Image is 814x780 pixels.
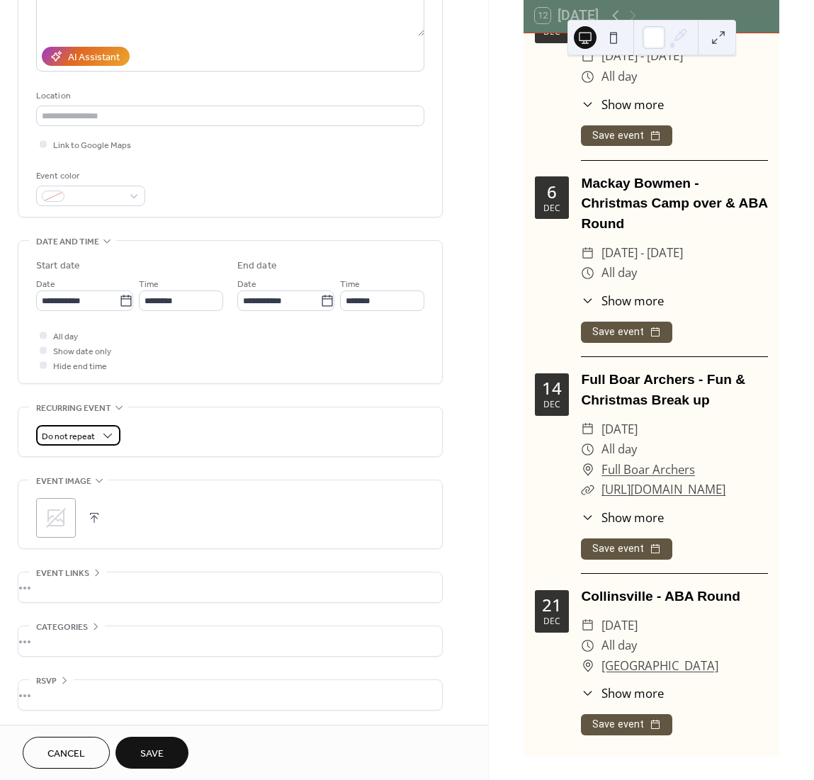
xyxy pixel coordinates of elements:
div: ​ [581,480,594,500]
span: Show more [601,96,664,113]
span: Time [340,277,360,292]
div: ​ [581,263,594,283]
span: All day [601,439,637,460]
span: Date [36,277,55,292]
button: ​Show more [581,509,664,526]
div: ​ [581,509,594,526]
button: Save event [581,714,672,735]
button: Save event [581,538,672,560]
span: Date and time [36,234,99,249]
span: All day [601,635,637,656]
div: 6 [547,183,557,200]
div: Event color [36,169,142,183]
span: Event links [36,566,89,581]
div: 14 [542,380,562,397]
div: ​ [581,616,594,636]
div: Dec [543,28,560,36]
span: RSVP [36,674,57,689]
button: ​Show more [581,684,664,702]
span: Save [140,747,164,762]
span: Categories [36,620,88,635]
div: ​ [581,439,594,460]
span: Time [139,277,159,292]
span: Show more [601,292,664,310]
div: ​ [581,67,594,87]
span: [DATE] [601,616,638,636]
div: ; [36,498,76,538]
div: ••• [18,680,442,710]
a: [GEOGRAPHIC_DATA] [601,656,718,677]
button: AI Assistant [42,47,130,66]
div: ​ [581,96,594,113]
span: [DATE] - [DATE] [601,243,683,264]
a: [URL][DOMAIN_NAME] [601,481,725,497]
span: All day [601,67,637,87]
div: ​ [581,635,594,656]
div: 21 [542,597,562,614]
div: Dec [543,204,560,213]
span: All day [53,329,78,344]
div: Mackay Bowmen - Christmas Camp over & ABA Round [581,174,768,234]
div: Dec [543,617,560,626]
div: Dec [543,400,560,409]
div: Location [36,89,422,103]
span: Cancel [47,747,85,762]
div: ​ [581,419,594,440]
div: ​ [581,243,594,264]
div: End date [237,259,277,273]
a: Full Boar Archers - Fun & Christmas Break up [581,372,745,407]
div: AI Assistant [68,50,120,65]
span: Do not repeat [42,429,95,445]
div: ​ [581,684,594,702]
button: ​Show more [581,292,664,310]
span: Link to Google Maps [53,138,131,153]
span: [DATE] [601,419,638,440]
button: Cancel [23,737,110,769]
div: ••• [18,626,442,656]
button: ​Show more [581,96,664,113]
span: Show more [601,509,664,526]
span: All day [601,263,637,283]
div: Start date [36,259,80,273]
span: [DATE] - [DATE] [601,46,683,67]
div: ••• [18,572,442,602]
a: Full Boar Archers [601,460,695,480]
button: Save event [581,125,672,147]
div: ​ [581,292,594,310]
div: ​ [581,656,594,677]
div: ​ [581,460,594,480]
button: Save event [581,322,672,343]
span: Hide end time [53,359,107,374]
span: Show date only [53,344,111,359]
div: Collinsville - ABA Round [581,587,768,607]
span: Show more [601,684,664,702]
button: Save [115,737,188,769]
span: Recurring event [36,401,111,416]
div: ​ [581,46,594,67]
span: Date [237,277,256,292]
span: Event image [36,474,91,489]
